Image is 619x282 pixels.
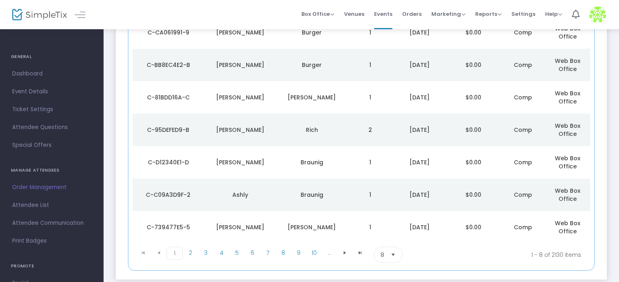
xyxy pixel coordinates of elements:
div: 9/22/2025 [395,28,445,37]
span: Comp [514,93,532,101]
div: Courtney [206,61,274,69]
span: Page 10 [306,247,322,259]
h4: GENERAL [11,49,93,65]
kendo-pager-info: 1 - 8 of 2130 items [483,247,581,263]
span: Orders [402,4,422,24]
span: Web Box Office [555,154,580,170]
div: Braunig [278,158,346,166]
div: C-BB8EC4E2-B [134,61,202,69]
span: Web Box Office [555,122,580,138]
td: $0.00 [446,211,500,243]
span: Settings [511,4,535,24]
span: Comp [514,158,532,166]
span: Web Box Office [555,24,580,41]
span: Event Details [12,86,91,97]
span: Attendee Questions [12,122,91,133]
span: Comp [514,126,532,134]
span: Page 5 [229,247,245,259]
div: C-C09A3D9F-2 [134,191,202,199]
td: 2 [348,114,392,146]
span: Box Office [301,10,334,18]
span: Go to the next page [342,250,348,256]
span: Web Box Office [555,187,580,203]
div: C-95DEFED9-B [134,126,202,134]
div: C-81BDD16A-C [134,93,202,101]
span: Help [545,10,562,18]
span: Reports [475,10,502,18]
div: Rich [278,126,346,134]
span: Comp [514,191,532,199]
span: Page 2 [183,247,198,259]
span: Page 11 [322,247,337,259]
td: $0.00 [446,179,500,211]
td: $0.00 [446,114,500,146]
div: 9/22/2025 [395,191,445,199]
div: 9/22/2025 [395,158,445,166]
span: Ticket Settings [12,104,91,115]
span: Web Box Office [555,219,580,235]
span: Go to the last page [357,250,364,256]
div: C-CA061991-9 [134,28,202,37]
button: Select [387,247,399,263]
div: 9/22/2025 [395,126,445,134]
div: Burger [278,28,346,37]
td: 1 [348,211,392,243]
span: Go to the next page [337,247,353,259]
div: Charles [206,28,274,37]
span: Dashboard [12,69,91,79]
div: Ashly [206,191,274,199]
span: Web Box Office [555,57,580,73]
div: Braunig [278,191,346,199]
span: Attendee Communication [12,218,91,228]
div: Jennifer [206,93,274,101]
div: Kristin [206,223,274,231]
span: Marketing [431,10,465,18]
h4: PROMOTE [11,258,93,274]
div: C-D12340E1-D [134,158,202,166]
span: Page 1 [167,247,183,260]
td: $0.00 [446,81,500,114]
td: 1 [348,81,392,114]
td: 1 [348,16,392,49]
span: Print Badges [12,236,91,246]
span: Page 7 [260,247,275,259]
td: 1 [348,49,392,81]
span: Comp [514,28,532,37]
h4: MANAGE ATTENDEES [11,162,93,179]
td: 1 [348,179,392,211]
span: Web Box Office [555,89,580,105]
span: 8 [381,251,384,259]
div: Burger [278,61,346,69]
div: Asher [206,158,274,166]
span: Attendee List [12,200,91,211]
span: Special Offers [12,140,91,151]
span: Events [374,4,392,24]
span: Page 4 [214,247,229,259]
td: 1 [348,146,392,179]
span: Comp [514,61,532,69]
span: Order Management [12,182,91,193]
span: Comp [514,223,532,231]
span: Page 3 [198,247,214,259]
div: 9/22/2025 [395,61,445,69]
div: Pamela [206,126,274,134]
span: Go to the last page [353,247,368,259]
span: Page 6 [245,247,260,259]
div: 9/22/2025 [395,93,445,101]
span: Venues [344,4,364,24]
div: Selzer [278,93,346,101]
div: Levine [278,223,346,231]
td: $0.00 [446,49,500,81]
td: $0.00 [446,146,500,179]
span: Page 9 [291,247,306,259]
span: Page 8 [275,247,291,259]
div: 9/22/2025 [395,223,445,231]
div: C-739477E5-5 [134,223,202,231]
td: $0.00 [446,16,500,49]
